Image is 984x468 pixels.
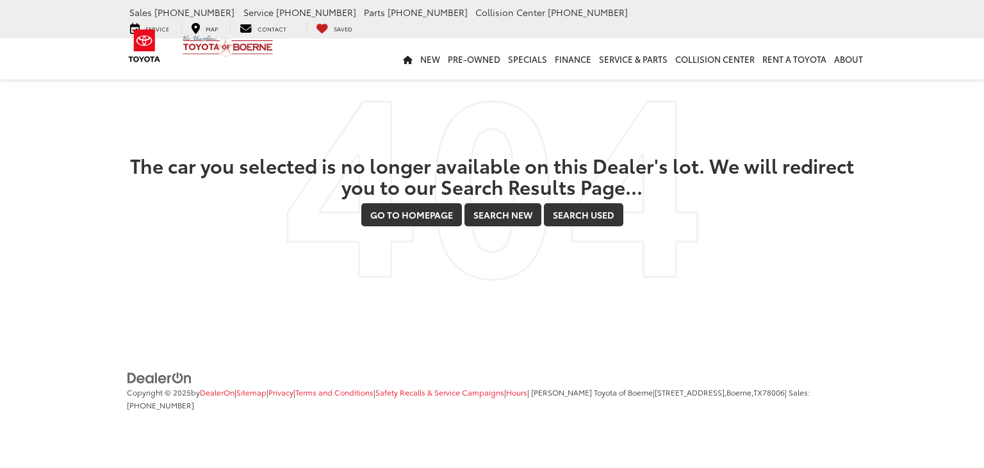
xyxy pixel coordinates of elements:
[127,399,194,410] span: [PHONE_NUMBER]
[375,387,504,397] a: Safety Recalls & Service Campaigns, Opens in a new tab
[293,387,373,397] span: |
[234,387,266,397] span: |
[527,387,653,397] span: | [PERSON_NAME] Toyota of Boerne
[127,387,191,397] span: Copyright © 2025
[127,155,857,197] h2: The car you selected is no longer available on this Dealer's lot. We will redirect you to our Sea...
[762,387,785,397] span: 78006
[548,6,628,19] span: [PHONE_NUMBER]
[120,25,168,67] img: Toyota
[504,387,527,397] span: |
[334,24,352,33] span: Saved
[726,387,753,397] span: Boerne,
[506,387,527,397] a: Hours
[475,6,545,19] span: Collision Center
[181,21,227,34] a: Map
[129,6,152,19] span: Sales
[154,6,234,19] span: [PHONE_NUMBER]
[551,38,595,79] a: Finance
[127,371,192,385] img: DealerOn
[191,387,234,397] span: by
[200,387,234,397] a: DealerOn Home Page
[230,21,296,34] a: Contact
[758,38,830,79] a: Rent a Toyota
[655,387,726,397] span: [STREET_ADDRESS],
[364,6,385,19] span: Parts
[306,21,362,34] a: My Saved Vehicles
[416,38,444,79] a: New
[361,203,462,226] a: Go to Homepage
[266,387,293,397] span: |
[243,6,274,19] span: Service
[464,203,541,226] a: Search New
[268,387,293,397] a: Privacy
[544,203,623,226] a: Search Used
[295,387,373,397] a: Terms and Conditions
[182,35,274,57] img: Vic Vaughan Toyota of Boerne
[444,38,504,79] a: Pre-Owned
[653,387,785,397] span: |
[127,371,192,383] a: DealerOn
[595,38,671,79] a: Service & Parts: Opens in a new tab
[388,6,468,19] span: [PHONE_NUMBER]
[830,38,867,79] a: About
[276,6,356,19] span: [PHONE_NUMBER]
[399,38,416,79] a: Home
[236,387,266,397] a: Sitemap
[671,38,758,79] a: Collision Center
[373,387,504,397] span: |
[504,38,551,79] a: Specials
[753,387,762,397] span: TX
[120,21,179,34] a: Service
